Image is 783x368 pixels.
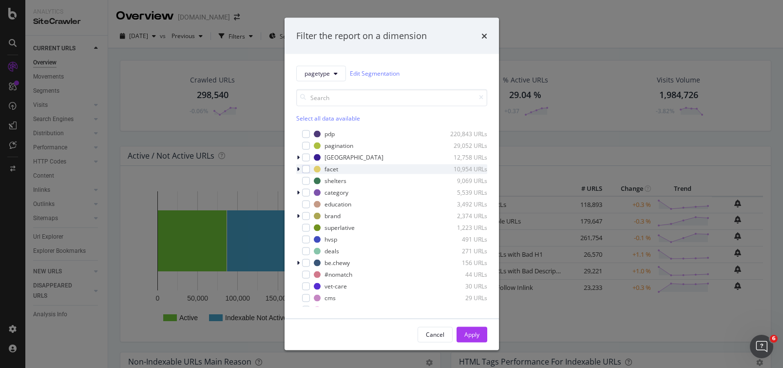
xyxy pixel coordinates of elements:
div: pdp [325,130,335,138]
div: facet [325,165,338,173]
div: 491 URLs [439,235,487,244]
div: 220,843 URLs [439,130,487,138]
div: hvsp [325,235,337,244]
button: pagetype [296,65,346,81]
div: brand [325,212,341,220]
div: 10,954 URLs [439,165,487,173]
div: education [325,200,351,208]
div: 2,374 URLs [439,212,487,220]
div: Apply [464,330,479,339]
div: Cancel [426,330,444,339]
div: 12,758 URLs [439,153,487,162]
a: Edit Segmentation [350,68,400,79]
div: vet-care [325,282,347,290]
div: 1,223 URLs [439,224,487,232]
div: 3,492 URLs [439,200,487,208]
div: 17 URLs [439,306,487,314]
div: #nomatch [325,270,352,279]
div: category [325,188,348,197]
div: 5,539 URLs [439,188,487,197]
div: 30 URLs [439,282,487,290]
span: 6 [770,335,778,343]
div: times [481,30,487,42]
div: 29 URLs [439,294,487,302]
div: 29,052 URLs [439,142,487,150]
div: deals [325,247,339,255]
iframe: Intercom live chat [750,335,773,358]
div: Filter the report on a dimension [296,30,427,42]
div: modal [285,18,499,350]
div: shelters [325,177,346,185]
div: 271 URLs [439,247,487,255]
div: cms [325,294,336,302]
div: investor [325,306,346,314]
div: [GEOGRAPHIC_DATA] [325,153,383,162]
button: Apply [457,327,487,342]
div: superlative [325,224,355,232]
div: 9,069 URLs [439,177,487,185]
div: be.chewy [325,259,350,267]
div: Select all data available [296,114,487,122]
span: pagetype [305,69,330,78]
input: Search [296,89,487,106]
button: Cancel [418,327,453,342]
div: pagination [325,142,353,150]
div: 44 URLs [439,270,487,279]
div: 156 URLs [439,259,487,267]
